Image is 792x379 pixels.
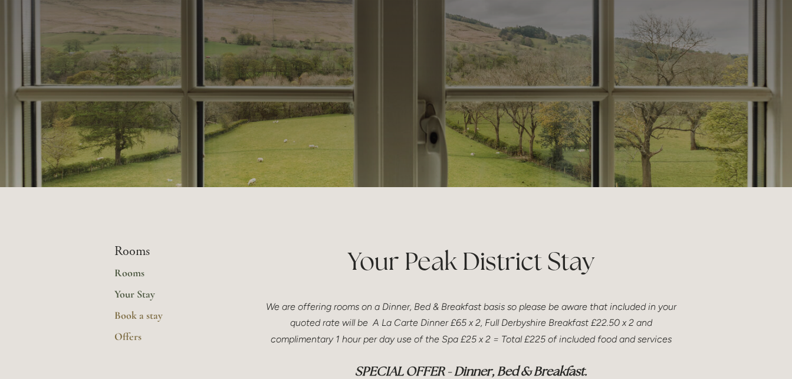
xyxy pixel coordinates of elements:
a: Offers [114,330,227,351]
li: Rooms [114,244,227,259]
a: Rooms [114,266,227,287]
a: Book a stay [114,309,227,330]
a: Your Stay [114,287,227,309]
h1: Your Peak District Stay [265,244,678,279]
em: SPECIAL OFFER - Dinner, Bed & Breakfast. [355,363,587,379]
em: We are offering rooms on a Dinner, Bed & Breakfast basis so please be aware that included in your... [266,301,679,344]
